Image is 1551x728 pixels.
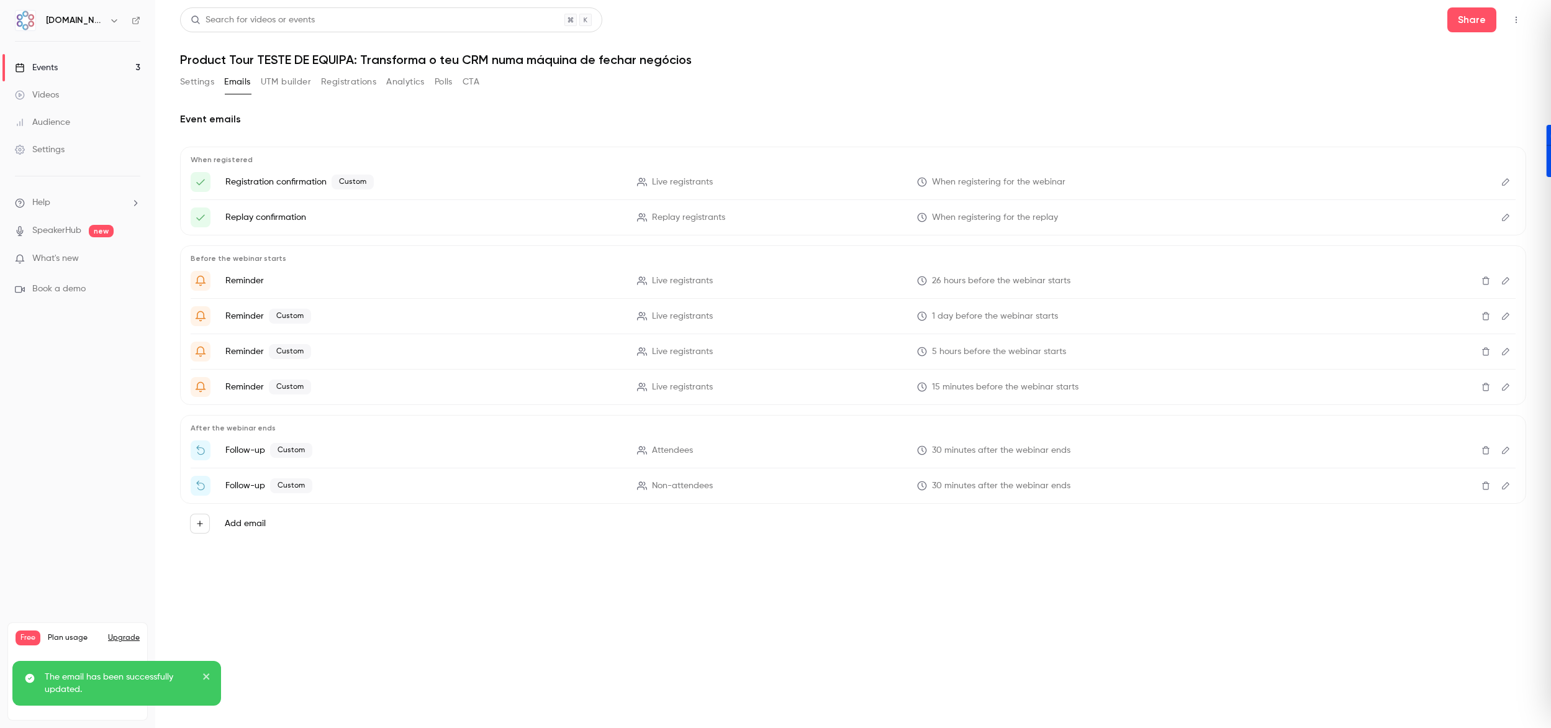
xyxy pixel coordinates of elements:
[180,52,1526,67] h1: Product Tour TESTE DE EQUIPA: Transforma o teu CRM numa máquina de fechar negócios
[15,116,70,129] div: Audience
[932,381,1078,394] span: 15 minutes before the webinar starts
[652,176,713,189] span: Live registrants
[1496,207,1516,227] button: Edit
[32,283,86,296] span: Book a demo
[45,671,194,696] p: The email has been successfully updated.
[1476,306,1496,326] button: Delete
[386,72,425,92] button: Analytics
[225,211,622,224] p: Replay confirmation
[321,72,376,92] button: Registrations
[1476,440,1496,460] button: Delete
[16,11,35,30] img: AMT.Group
[261,72,311,92] button: UTM builder
[180,112,1526,127] h2: Event emails
[191,476,1516,496] li: Por algum motivo não conseguiu estar presente no {{ event_name }}
[1496,172,1516,192] button: Edit
[435,72,453,92] button: Polls
[202,671,211,686] button: close
[191,207,1516,227] li: Link de acesso ao evento gravado: {{ event_name }}!
[225,275,622,287] p: Reminder
[191,342,1516,362] li: Não esqueça hoje o evento online:{{ event_name }}
[15,89,59,101] div: Videos
[191,172,1516,192] li: Aqui está o acesso ao evento: {{ event_name }}!
[191,440,1516,460] li: {{ registrant_first_name }}, obrigado pela presença no {{ event_name }}
[32,224,81,237] a: SpeakerHub
[463,72,479,92] button: CTA
[225,175,622,189] p: Registration confirmation
[652,480,713,493] span: Non-attendees
[224,72,250,92] button: Emails
[1496,271,1516,291] button: Edit
[1496,306,1516,326] button: Edit
[1476,377,1496,397] button: Delete
[932,480,1070,493] span: 30 minutes after the webinar ends
[1496,476,1516,496] button: Edit
[191,377,1516,397] li: {{ event_name }} | O evento está quase a começar!
[191,155,1516,165] p: When registered
[932,211,1058,224] span: When registering for the replay
[1476,476,1496,496] button: Delete
[1476,342,1496,362] button: Delete
[269,380,311,394] span: Custom
[225,309,622,324] p: Reminder
[32,196,50,209] span: Help
[46,14,104,27] h6: [DOMAIN_NAME]
[16,630,40,645] span: Free
[191,253,1516,263] p: Before the webinar starts
[225,344,622,359] p: Reminder
[1496,342,1516,362] button: Edit
[652,211,725,224] span: Replay registrants
[269,344,311,359] span: Custom
[225,517,266,530] label: Add email
[270,478,312,493] span: Custom
[225,380,622,394] p: Reminder
[652,444,693,457] span: Attendees
[1496,440,1516,460] button: Edit
[191,271,1516,291] li: O evento {{ event_name }} está agendado para amanhã!
[32,252,79,265] span: What's new
[332,175,374,189] span: Custom
[932,176,1065,189] span: When registering for the webinar
[932,444,1070,457] span: 30 minutes after the webinar ends
[652,345,713,358] span: Live registrants
[270,443,312,458] span: Custom
[1447,7,1496,32] button: Share
[15,143,65,156] div: Settings
[108,633,140,643] button: Upgrade
[652,310,713,323] span: Live registrants
[932,310,1058,323] span: 1 day before the webinar starts
[932,345,1066,358] span: 5 hours before the webinar starts
[15,61,58,74] div: Events
[1496,377,1516,397] button: Edit
[652,381,713,394] span: Live registrants
[191,14,315,27] div: Search for videos or events
[89,225,114,237] span: new
[225,443,622,458] p: Follow-up
[191,423,1516,433] p: After the webinar ends
[48,633,101,643] span: Plan usage
[652,275,713,288] span: Live registrants
[191,306,1516,326] li: {{ registrant_first_name }} prepara-te para o '{{ event_name }}' amanhã!
[269,309,311,324] span: Custom
[15,196,140,209] li: help-dropdown-opener
[1476,271,1496,291] button: Delete
[932,275,1070,288] span: 26 hours before the webinar starts
[225,478,622,493] p: Follow-up
[180,72,214,92] button: Settings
